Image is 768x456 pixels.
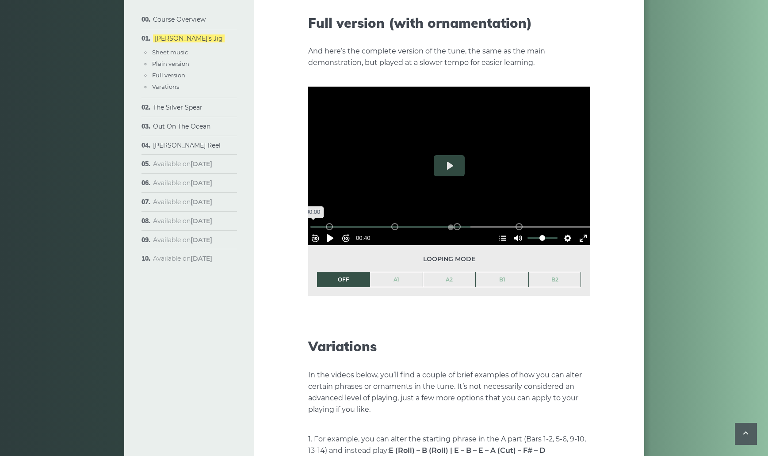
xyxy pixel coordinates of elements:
[308,46,590,68] p: And here’s the complete version of the tune, the same as the main demonstration, but played at a ...
[191,236,212,244] strong: [DATE]
[152,60,189,67] a: Plain version
[153,217,212,225] span: Available on
[153,179,212,187] span: Available on
[529,272,581,287] a: B2
[153,122,210,130] a: Out On The Ocean
[152,49,188,56] a: Sheet music
[191,198,212,206] strong: [DATE]
[389,446,545,455] strong: E (Roll) – B (Roll) | E – B – E – A (Cut) – F# – D
[476,272,528,287] a: B1
[191,179,212,187] strong: [DATE]
[153,198,212,206] span: Available on
[370,272,423,287] a: A1
[153,255,212,262] span: Available on
[153,236,212,244] span: Available on
[308,15,590,31] h2: Full version (with ornamentation)
[308,338,590,354] h2: Variations
[153,160,212,168] span: Available on
[308,369,590,415] p: In the videos below, you’ll find a couple of brief examples of how you can alter certain phrases ...
[153,34,225,42] a: [PERSON_NAME]’s Jig
[191,160,212,168] strong: [DATE]
[153,15,206,23] a: Course Overview
[317,254,581,264] span: Looping mode
[191,255,212,262] strong: [DATE]
[153,103,203,111] a: The Silver Spear
[191,217,212,225] strong: [DATE]
[152,72,185,79] a: Full version
[153,141,221,149] a: [PERSON_NAME] Reel
[423,272,476,287] a: A2
[152,83,179,90] a: Varations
